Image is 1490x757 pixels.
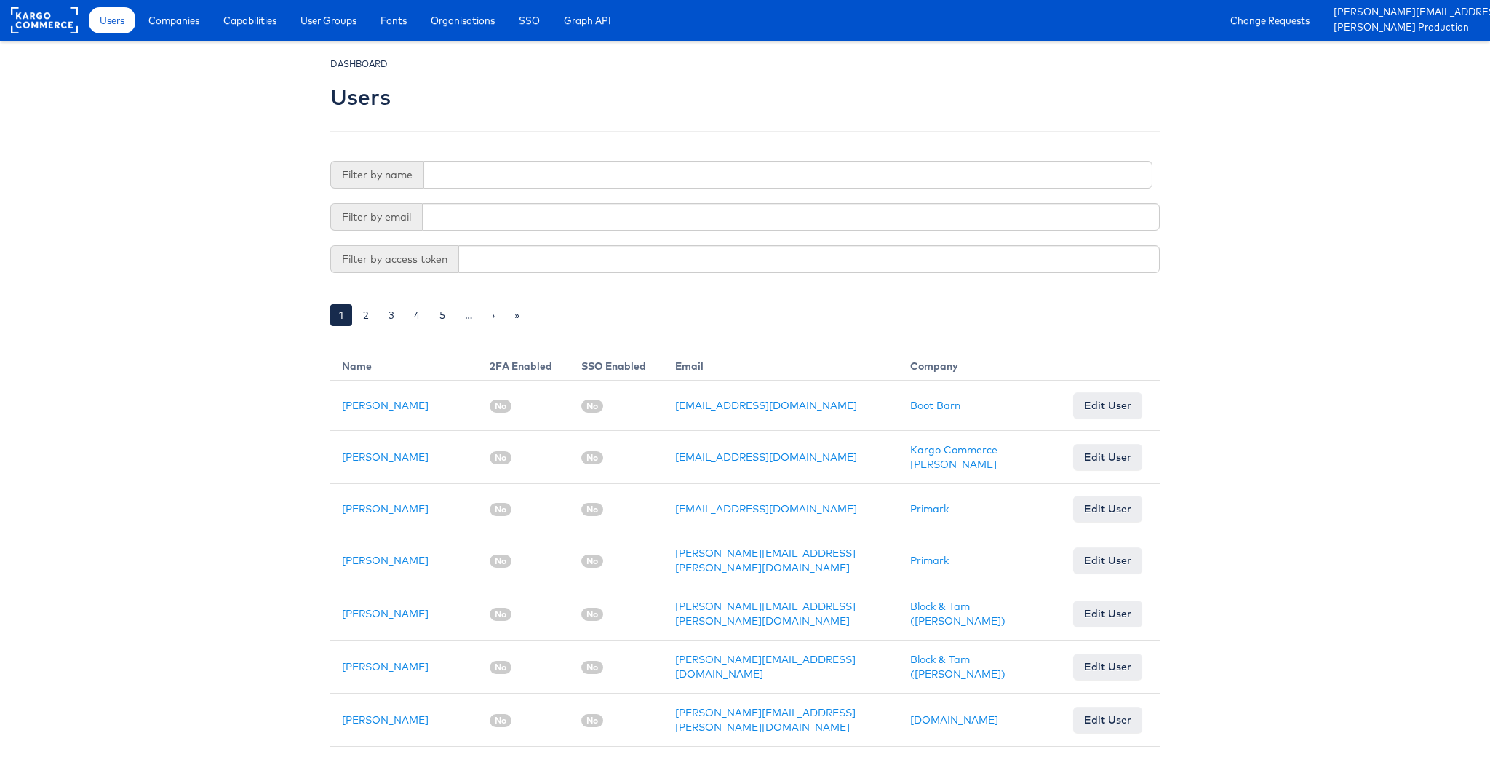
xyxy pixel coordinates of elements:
span: Filter by access token [330,245,458,273]
th: 2FA Enabled [478,347,570,381]
span: SSO [519,13,540,28]
th: Email [664,347,899,381]
a: 3 [380,304,403,326]
a: Edit User [1073,444,1142,470]
span: No [490,608,511,621]
a: [PERSON_NAME] [342,554,429,567]
a: Organisations [420,7,506,33]
small: DASHBOARD [330,58,388,69]
a: 2 [354,304,378,326]
a: Primark [910,502,949,515]
span: Organisations [431,13,495,28]
span: No [581,503,603,516]
th: SSO Enabled [570,347,664,381]
a: [PERSON_NAME] [342,399,429,412]
span: No [490,661,511,674]
a: Fonts [370,7,418,33]
span: No [490,503,511,516]
span: Filter by name [330,161,423,189]
a: Boot Barn [910,399,960,412]
a: 5 [431,304,454,326]
a: [PERSON_NAME] Production [1334,20,1479,36]
span: No [581,714,603,727]
span: Companies [148,13,199,28]
th: Name [330,347,478,381]
a: [PERSON_NAME] [342,607,429,620]
span: Fonts [381,13,407,28]
a: Graph API [553,7,622,33]
a: › [483,304,503,326]
a: [PERSON_NAME][EMAIL_ADDRESS][DOMAIN_NAME] [675,653,856,681]
a: SSO [508,7,551,33]
a: [PERSON_NAME][EMAIL_ADDRESS][PERSON_NAME][DOMAIN_NAME] [675,547,856,574]
a: Users [89,7,135,33]
a: [PERSON_NAME] [342,713,429,726]
th: Company [899,347,1061,381]
a: User Groups [290,7,367,33]
a: [DOMAIN_NAME] [910,713,998,726]
span: No [490,714,511,727]
a: Primark [910,554,949,567]
a: Edit User [1073,654,1142,680]
a: [EMAIL_ADDRESS][DOMAIN_NAME] [675,502,857,515]
span: Capabilities [223,13,276,28]
span: No [581,608,603,621]
a: [EMAIL_ADDRESS][DOMAIN_NAME] [675,451,857,464]
a: [PERSON_NAME] [342,502,429,515]
a: [EMAIL_ADDRESS][DOMAIN_NAME] [675,399,857,412]
a: 4 [405,304,429,326]
a: Capabilities [212,7,287,33]
span: Filter by email [330,203,422,231]
span: No [581,555,603,568]
span: No [581,661,603,674]
a: 1 [330,304,352,326]
span: Users [100,13,124,28]
a: [PERSON_NAME] [342,451,429,464]
a: Edit User [1073,707,1142,733]
span: No [581,400,603,413]
a: [PERSON_NAME][EMAIL_ADDRESS][PERSON_NAME][DOMAIN_NAME] [1334,5,1479,20]
span: Graph API [564,13,611,28]
a: » [506,304,528,326]
span: No [581,451,603,464]
a: [PERSON_NAME][EMAIL_ADDRESS][PERSON_NAME][DOMAIN_NAME] [675,600,856,627]
span: User Groups [300,13,356,28]
a: Edit User [1073,392,1142,419]
h2: Users [330,85,391,109]
span: No [490,555,511,568]
a: Block & Tam ([PERSON_NAME]) [910,653,1005,681]
a: Companies [138,7,210,33]
a: Edit User [1073,547,1142,574]
a: Edit User [1073,601,1142,627]
span: No [490,451,511,464]
a: [PERSON_NAME] [342,660,429,673]
a: Kargo Commerce - [PERSON_NAME] [910,443,1005,471]
a: Edit User [1073,496,1142,522]
a: [PERSON_NAME][EMAIL_ADDRESS][PERSON_NAME][DOMAIN_NAME] [675,706,856,734]
a: Change Requests [1219,7,1320,33]
a: … [456,304,481,326]
span: No [490,400,511,413]
a: Block & Tam ([PERSON_NAME]) [910,600,1005,627]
